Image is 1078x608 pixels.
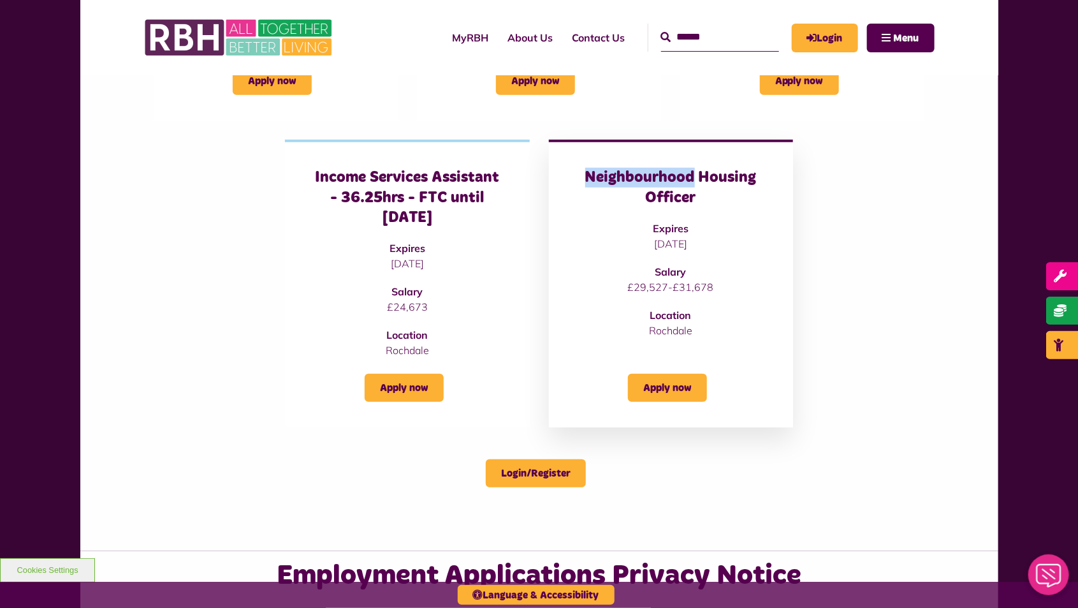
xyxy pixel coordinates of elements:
img: RBH [144,13,335,63]
a: About Us [499,20,563,55]
strong: Salary [655,265,687,278]
a: Apply now [233,67,312,95]
strong: Location [650,309,692,322]
h3: Neighbourhood Housing Officer [574,168,768,207]
p: Rochdale [574,323,768,338]
strong: Expires [390,242,425,255]
p: Rochdale [310,343,504,358]
p: [DATE] [574,236,768,251]
h3: Income Services Assistant - 36.25hrs - FTC until [DATE] [310,168,504,228]
p: £24,673 [310,299,504,315]
a: Login/Register [486,459,586,487]
strong: Expires [653,222,688,235]
button: Language & Accessibility [458,585,615,605]
p: [DATE] [310,256,504,271]
a: MyRBH [443,20,499,55]
a: MyRBH [792,24,858,52]
iframe: Netcall Web Assistant for live chat [1021,551,1078,608]
a: Apply now [365,374,444,402]
a: Apply now [496,67,575,95]
a: Apply now [760,67,839,95]
p: £29,527-£31,678 [574,279,768,295]
a: Apply now [628,374,707,402]
strong: Location [386,329,428,341]
span: Menu [894,33,919,43]
a: Contact Us [563,20,635,55]
h3: Employment Applications Privacy Notice [275,558,803,594]
button: Navigation [867,24,935,52]
strong: Salary [391,285,423,298]
input: Search [661,24,779,51]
